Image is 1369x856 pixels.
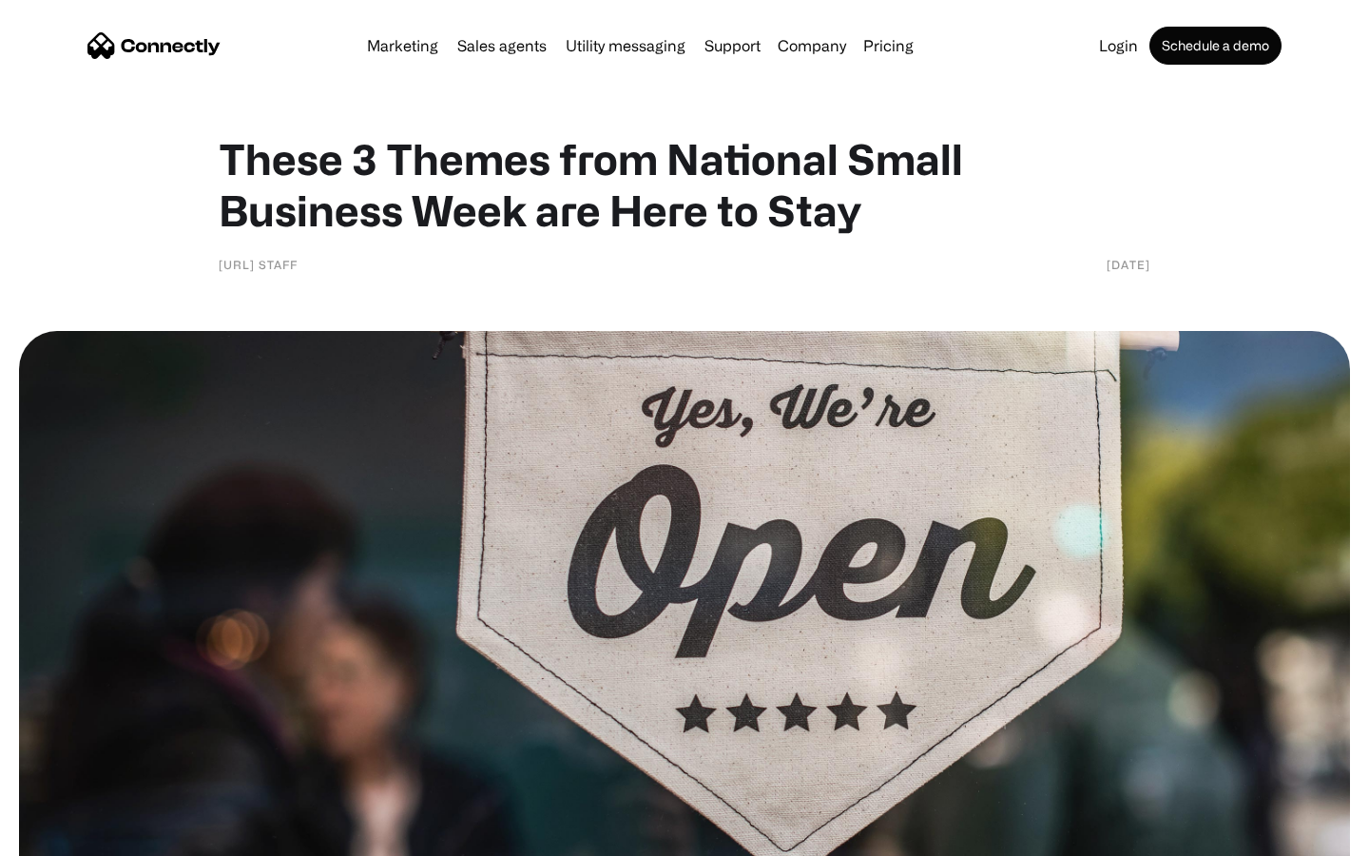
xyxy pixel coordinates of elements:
[359,38,446,53] a: Marketing
[19,823,114,849] aside: Language selected: English
[219,133,1150,236] h1: These 3 Themes from National Small Business Week are Here to Stay
[219,255,298,274] div: [URL] Staff
[856,38,921,53] a: Pricing
[1091,38,1146,53] a: Login
[1107,255,1150,274] div: [DATE]
[778,32,846,59] div: Company
[450,38,554,53] a: Sales agents
[697,38,768,53] a: Support
[1149,27,1282,65] a: Schedule a demo
[558,38,693,53] a: Utility messaging
[38,823,114,849] ul: Language list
